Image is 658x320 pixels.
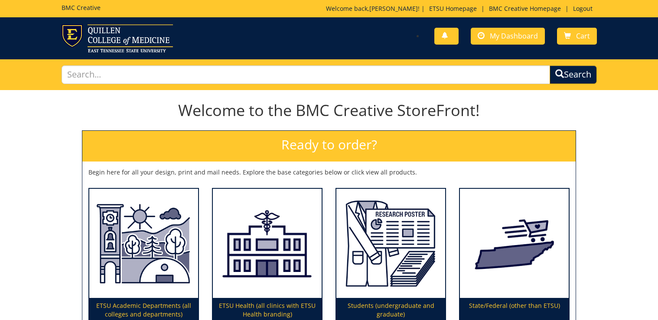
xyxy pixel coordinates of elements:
[82,131,576,162] h2: Ready to order?
[89,189,198,298] img: ETSU Academic Departments (all colleges and departments)
[88,168,570,177] p: Begin here for all your design, print and mail needs. Explore the base categories below or click ...
[550,65,597,84] button: Search
[213,189,322,298] img: ETSU Health (all clinics with ETSU Health branding)
[460,189,569,298] img: State/Federal (other than ETSU)
[485,4,565,13] a: BMC Creative Homepage
[557,28,597,45] a: Cart
[62,65,550,84] input: Search...
[471,28,545,45] a: My Dashboard
[62,4,101,11] h5: BMC Creative
[326,4,597,13] p: Welcome back, ! | | |
[336,189,445,298] img: Students (undergraduate and graduate)
[576,31,590,41] span: Cart
[569,4,597,13] a: Logout
[62,24,173,52] img: ETSU logo
[425,4,481,13] a: ETSU Homepage
[82,102,576,119] h1: Welcome to the BMC Creative StoreFront!
[490,31,538,41] span: My Dashboard
[369,4,418,13] a: [PERSON_NAME]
